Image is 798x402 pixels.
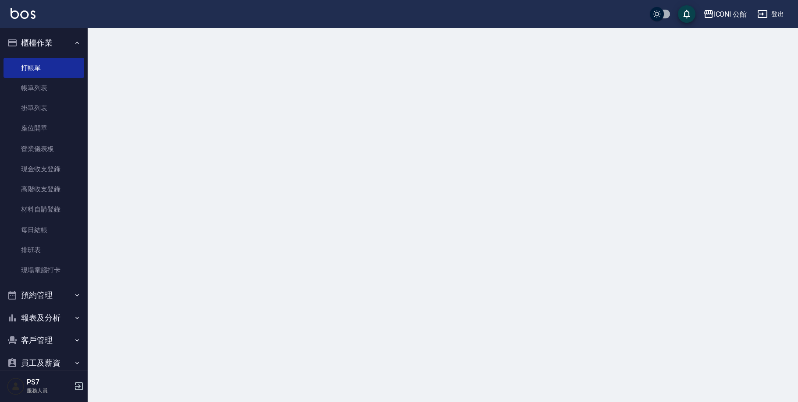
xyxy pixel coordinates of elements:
a: 每日結帳 [4,220,84,240]
a: 排班表 [4,240,84,260]
button: 報表及分析 [4,307,84,329]
a: 現金收支登錄 [4,159,84,179]
p: 服務人員 [27,387,71,395]
a: 掛單列表 [4,98,84,118]
button: 預約管理 [4,284,84,307]
h5: PS7 [27,378,71,387]
a: 座位開單 [4,118,84,138]
div: ICONI 公館 [714,9,747,20]
button: save [678,5,695,23]
img: Logo [11,8,35,19]
button: 櫃檯作業 [4,32,84,54]
a: 打帳單 [4,58,84,78]
button: 客戶管理 [4,329,84,352]
a: 材料自購登錄 [4,199,84,219]
a: 帳單列表 [4,78,84,98]
a: 現場電腦打卡 [4,260,84,280]
button: 員工及薪資 [4,352,84,374]
button: ICONI 公館 [700,5,751,23]
a: 營業儀表板 [4,139,84,159]
a: 高階收支登錄 [4,179,84,199]
img: Person [7,377,25,395]
button: 登出 [754,6,787,22]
